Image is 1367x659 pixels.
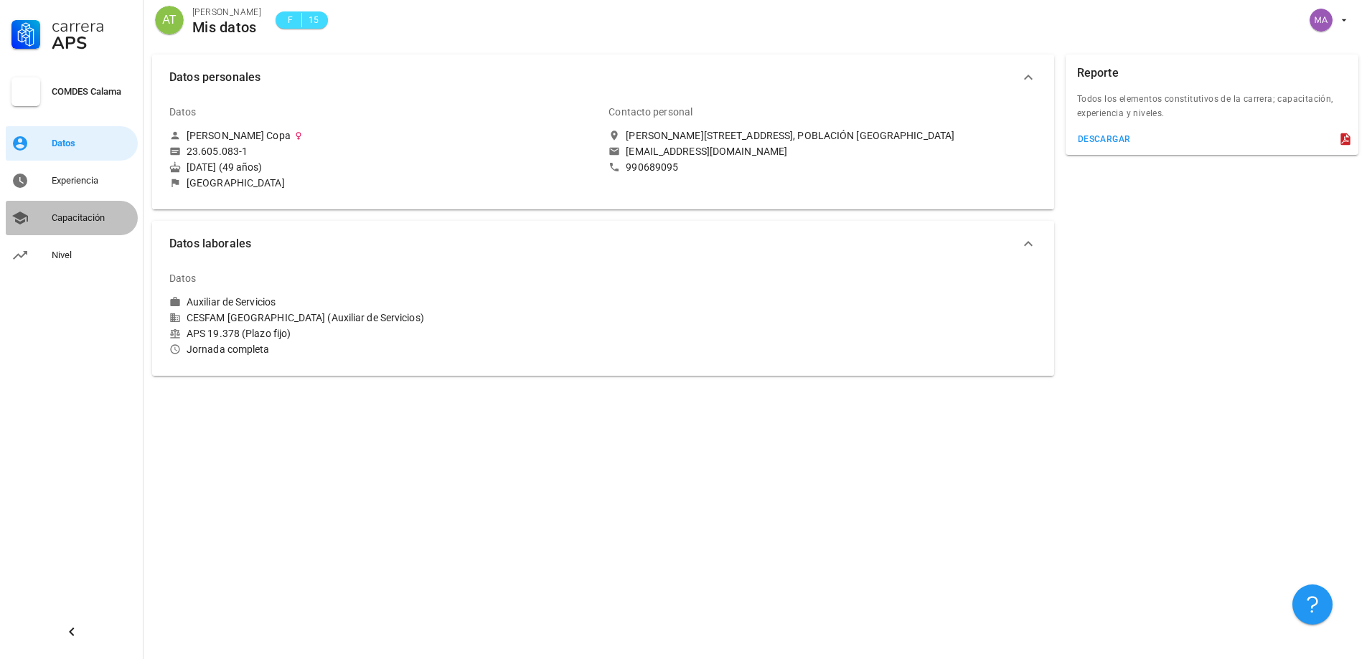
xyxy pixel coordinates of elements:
[169,234,1020,254] span: Datos laborales
[187,129,291,142] div: [PERSON_NAME] Copa
[52,138,132,149] div: Datos
[284,13,296,27] span: F
[155,6,184,34] div: avatar
[52,212,132,224] div: Capacitación
[169,67,1020,87] span: Datos personales
[52,17,132,34] div: Carrera
[1071,129,1137,149] button: descargar
[52,250,132,261] div: Nivel
[169,327,597,340] div: APS 19.378 (Plazo fijo)
[52,86,132,98] div: COMDES Calama
[169,95,197,129] div: Datos
[6,163,138,198] a: Experiencia
[52,34,132,52] div: APS
[169,161,597,174] div: [DATE] (49 años)
[169,343,597,356] div: Jornada completa
[169,261,197,295] div: Datos
[192,5,261,19] div: [PERSON_NAME]
[609,161,1036,174] a: 990689095
[626,161,678,174] div: 990689095
[609,129,1036,142] a: [PERSON_NAME][STREET_ADDRESS], POBLACIÓN [GEOGRAPHIC_DATA]
[626,145,787,158] div: [EMAIL_ADDRESS][DOMAIN_NAME]
[1077,134,1131,144] div: descargar
[169,311,597,324] div: CESFAM [GEOGRAPHIC_DATA] (Auxiliar de Servicios)
[162,6,176,34] span: AT
[6,238,138,272] a: Nivel
[626,129,954,142] div: [PERSON_NAME][STREET_ADDRESS], POBLACIÓN [GEOGRAPHIC_DATA]
[187,145,248,158] div: 23.605.083-1
[1310,9,1333,32] div: avatar
[308,13,319,27] span: 15
[187,176,285,189] div: [GEOGRAPHIC_DATA]
[152,54,1054,100] button: Datos personales
[187,295,276,308] div: Auxiliar de Servicios
[609,145,1036,158] a: [EMAIL_ADDRESS][DOMAIN_NAME]
[6,201,138,235] a: Capacitación
[1066,92,1358,129] div: Todos los elementos constitutivos de la carrera; capacitación, experiencia y niveles.
[609,95,692,129] div: Contacto personal
[52,175,132,186] div: Experiencia
[6,126,138,161] a: Datos
[1077,54,1119,92] div: Reporte
[192,19,261,35] div: Mis datos
[152,221,1054,267] button: Datos laborales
